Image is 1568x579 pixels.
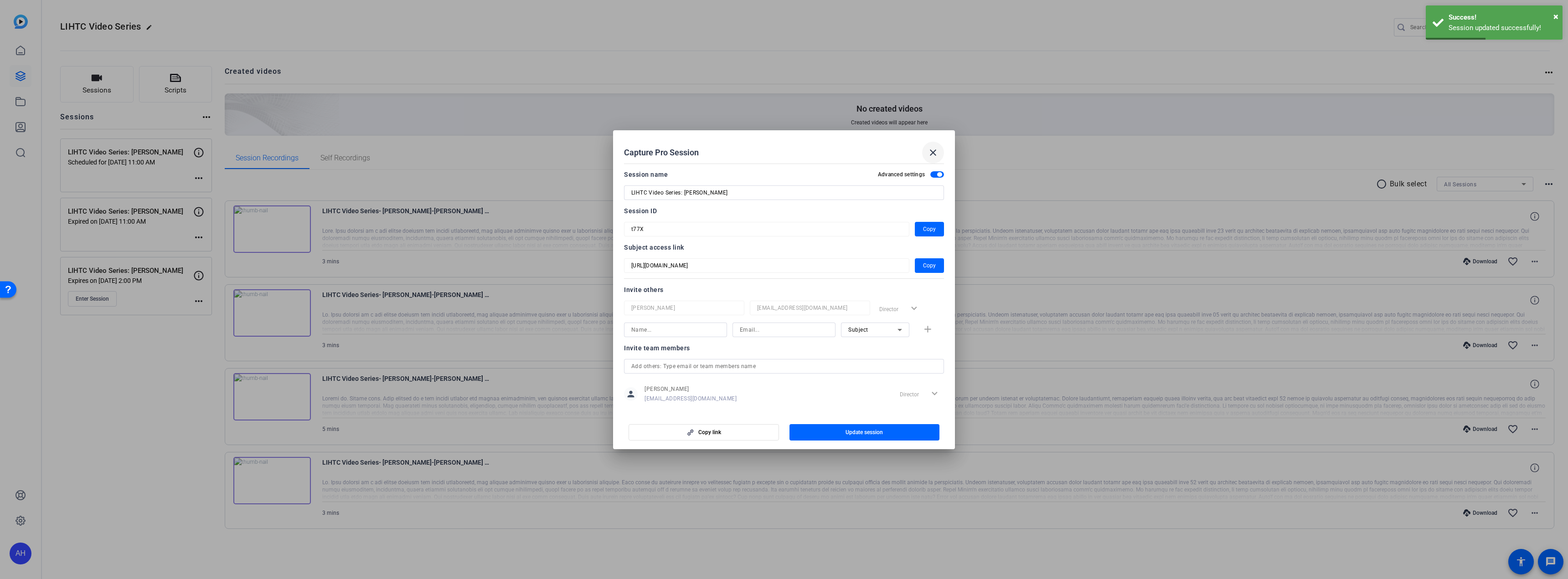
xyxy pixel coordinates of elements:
input: Enter Session Name [631,187,937,198]
input: Session OTP [631,260,902,271]
div: Invite team members [624,343,944,354]
mat-icon: person [624,387,638,401]
span: Copy link [698,429,721,436]
span: Copy [923,260,936,271]
button: Copy link [629,424,779,441]
button: Update session [789,424,940,441]
mat-icon: close [928,147,939,158]
div: Session updated successfully! [1449,23,1556,33]
h2: Advanced settings [878,171,925,178]
span: [EMAIL_ADDRESS][DOMAIN_NAME] [645,395,737,402]
div: Session ID [624,205,944,216]
div: Capture Pro Session [624,142,944,164]
button: Copy [915,222,944,236]
div: Session name [624,169,668,180]
input: Session OTP [631,224,902,235]
input: Email... [740,324,828,335]
span: × [1553,11,1558,22]
span: Subject [848,327,868,333]
div: Invite others [624,284,944,295]
input: Name... [631,324,720,335]
span: Update session [846,429,883,436]
button: Close [1553,10,1558,23]
input: Name... [631,302,737,313]
div: Subject access link [624,242,944,253]
button: Copy [915,258,944,273]
div: Success! [1449,12,1556,23]
span: Copy [923,224,936,235]
input: Email... [757,302,863,313]
span: [PERSON_NAME] [645,385,737,393]
input: Add others: Type email or team members name [631,361,937,372]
